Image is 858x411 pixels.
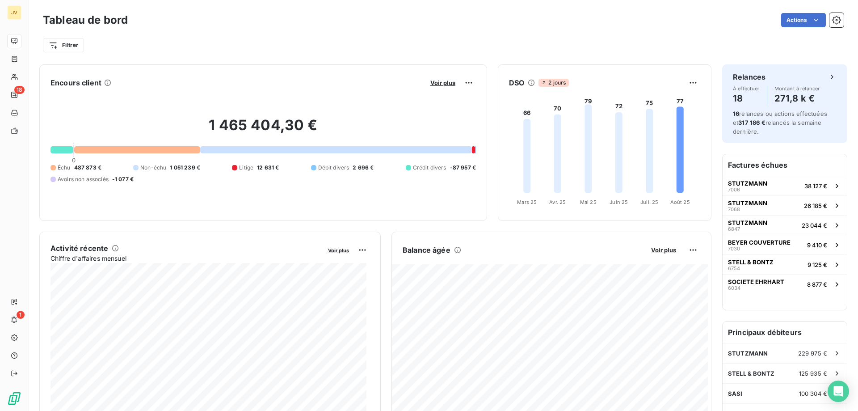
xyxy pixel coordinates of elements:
[640,199,658,205] tspan: Juil. 25
[723,322,847,343] h6: Principaux débiteurs
[728,180,767,187] span: STUTZMANN
[58,175,109,183] span: Avoirs non associés
[781,13,826,27] button: Actions
[239,164,253,172] span: Litige
[774,91,820,106] h4: 271,8 k €
[257,164,279,172] span: 12 631 €
[318,164,349,172] span: Débit divers
[509,77,524,88] h6: DSO
[538,79,568,87] span: 2 jours
[413,164,446,172] span: Crédit divers
[7,391,21,406] img: Logo LeanPay
[733,86,760,91] span: À effectuer
[17,311,25,319] span: 1
[728,226,740,232] span: 6847
[58,164,71,172] span: Échu
[610,199,628,205] tspan: Juin 25
[723,254,847,274] button: STELL & BONTZ67549 125 €
[353,164,374,172] span: 2 696 €
[807,242,827,249] span: 9 410 €
[802,222,827,229] span: 23 044 €
[733,110,739,117] span: 16
[7,5,21,20] div: JV
[517,199,537,205] tspan: Mars 25
[50,243,108,254] h6: Activité récente
[799,370,827,377] span: 125 935 €
[50,116,476,143] h2: 1 465 404,30 €
[651,246,676,254] span: Voir plus
[808,261,827,268] span: 9 125 €
[774,86,820,91] span: Montant à relancer
[728,199,767,207] span: STUTZMANN
[799,390,827,397] span: 100 304 €
[170,164,200,172] span: 1 051 239 €
[670,199,690,205] tspan: Août 25
[804,202,827,209] span: 26 185 €
[723,215,847,235] button: STUTZMANN684723 044 €
[733,91,760,106] h4: 18
[648,246,679,254] button: Voir plus
[112,175,134,183] span: -1 077 €
[728,266,740,271] span: 6754
[140,164,166,172] span: Non-échu
[50,77,101,88] h6: Encours client
[430,79,455,86] span: Voir plus
[728,370,774,377] span: STELL & BONTZ
[728,390,743,397] span: SASI
[74,164,101,172] span: 487 873 €
[738,119,765,126] span: 317 186 €
[325,246,352,254] button: Voir plus
[728,350,768,357] span: STUTZMANN
[50,254,322,263] span: Chiffre d'affaires mensuel
[403,245,450,255] h6: Balance âgée
[807,281,827,288] span: 8 877 €
[804,182,827,190] span: 38 127 €
[14,86,25,94] span: 18
[728,258,774,266] span: STELL & BONTZ
[728,239,791,246] span: BEYER COUVERTURE
[723,274,847,294] button: SOCIETE EHRHART60348 877 €
[723,154,847,176] h6: Factures échues
[728,246,740,251] span: 7030
[580,199,597,205] tspan: Mai 25
[723,195,847,215] button: STUTZMANN706826 185 €
[798,350,827,357] span: 229 975 €
[72,157,76,164] span: 0
[733,110,827,135] span: relances ou actions effectuées et relancés la semaine dernière.
[728,285,740,291] span: 6034
[328,247,349,254] span: Voir plus
[723,235,847,254] button: BEYER COUVERTURE70309 410 €
[728,207,740,212] span: 7068
[733,72,765,82] h6: Relances
[7,88,21,102] a: 18
[43,38,84,52] button: Filtrer
[728,278,784,285] span: SOCIETE EHRHART
[43,12,128,28] h3: Tableau de bord
[728,219,767,226] span: STUTZMANN
[723,176,847,195] button: STUTZMANN700638 127 €
[828,381,849,402] div: Open Intercom Messenger
[450,164,476,172] span: -87 957 €
[549,199,566,205] tspan: Avr. 25
[428,79,458,87] button: Voir plus
[728,187,740,192] span: 7006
